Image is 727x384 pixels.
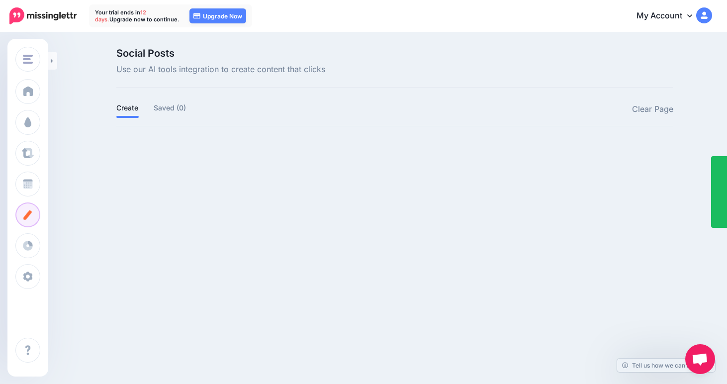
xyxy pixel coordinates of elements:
img: Missinglettr [9,7,77,24]
a: Tell us how we can improve [617,359,715,372]
span: Use our AI tools integration to create content that clicks [116,63,325,76]
span: 12 days. [95,9,146,23]
img: menu.png [23,55,33,64]
a: Clear Page [632,103,673,116]
p: Your trial ends in Upgrade now to continue. [95,9,180,23]
span: Social Posts [116,48,325,58]
a: My Account [627,4,712,28]
a: Create [116,102,139,114]
a: Upgrade Now [189,8,246,23]
div: Open chat [685,344,715,374]
a: Saved (0) [154,102,186,114]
